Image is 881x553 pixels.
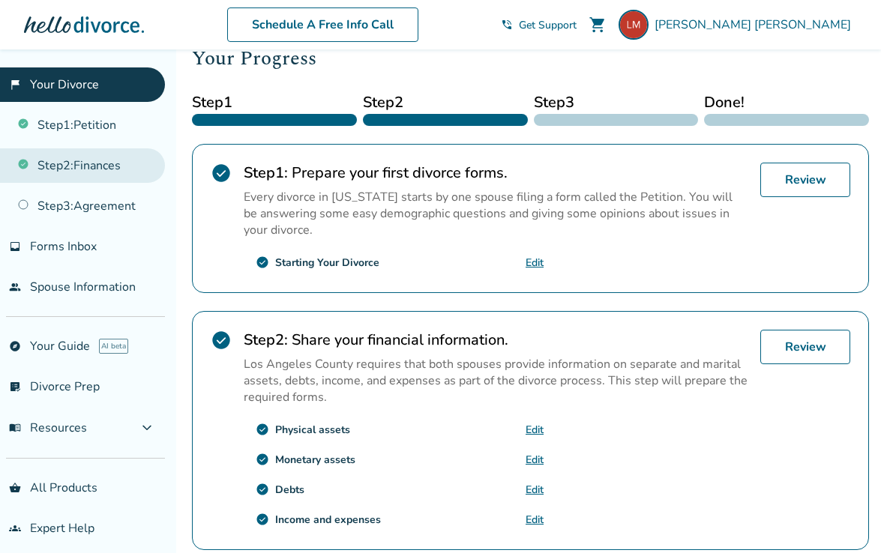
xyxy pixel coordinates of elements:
a: Review [760,330,850,364]
span: Forms Inbox [30,238,97,255]
span: Done! [704,91,869,114]
div: Debts [275,483,304,497]
span: flag_2 [9,79,21,91]
span: phone_in_talk [501,19,513,31]
span: shopping_basket [9,482,21,494]
span: Resources [9,420,87,436]
span: list_alt_check [9,381,21,393]
span: groups [9,522,21,534]
strong: Step 2 : [244,330,288,350]
span: inbox [9,241,21,253]
span: AI beta [99,339,128,354]
a: Edit [526,483,544,497]
img: lisamozden@gmail.com [619,10,649,40]
div: Physical assets [275,423,350,437]
span: check_circle [256,483,269,496]
span: shopping_cart [589,16,607,34]
span: people [9,281,21,293]
a: Edit [526,453,544,467]
span: check_circle [256,423,269,436]
h2: Share your financial information. [244,330,748,350]
span: check_circle [256,513,269,526]
strong: Step 1 : [244,163,288,183]
span: expand_more [138,419,156,437]
span: explore [9,340,21,352]
a: Edit [526,256,544,270]
span: check_circle [256,453,269,466]
span: check_circle [211,330,232,351]
a: Review [760,163,850,197]
a: Schedule A Free Info Call [227,7,418,42]
p: Los Angeles County requires that both spouses provide information on separate and marital assets,... [244,356,748,405]
span: [PERSON_NAME] [PERSON_NAME] [655,16,857,33]
span: menu_book [9,422,21,434]
div: Income and expenses [275,513,381,527]
a: Edit [526,513,544,527]
a: Edit [526,423,544,437]
span: Step 1 [192,91,357,114]
h2: Your Progress [192,43,869,73]
div: Monetary assets [275,453,355,467]
h2: Prepare your first divorce forms. [244,163,748,183]
iframe: Chat Widget [806,481,881,553]
span: Step 3 [534,91,699,114]
span: check_circle [211,163,232,184]
span: Get Support [519,18,577,32]
div: Starting Your Divorce [275,256,379,270]
span: check_circle [256,256,269,269]
a: phone_in_talkGet Support [501,18,577,32]
span: Step 2 [363,91,528,114]
p: Every divorce in [US_STATE] starts by one spouse filing a form called the Petition. You will be a... [244,189,748,238]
